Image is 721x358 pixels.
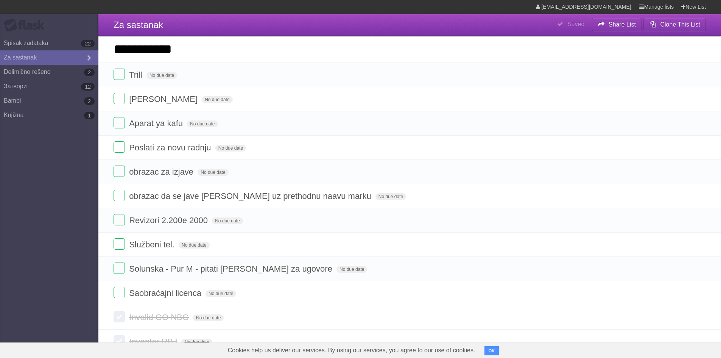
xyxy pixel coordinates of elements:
[202,96,232,103] span: No due date
[114,190,125,201] label: Done
[81,40,95,47] b: 22
[84,112,95,119] b: 1
[212,217,243,224] span: No due date
[129,119,185,128] span: Aparat ya kafu
[129,288,203,298] span: Saobraćajni licenca
[114,69,125,80] label: Done
[114,287,125,298] label: Done
[567,21,584,27] b: Saved
[84,97,95,105] b: 2
[660,21,700,28] b: Clone This List
[592,18,642,31] button: Share List
[129,313,191,322] span: Invalid GO NBG
[81,83,95,91] b: 12
[114,117,125,128] label: Done
[215,145,246,152] span: No due date
[114,238,125,250] label: Done
[129,167,195,177] span: obrazac za izjave
[114,335,125,347] label: Done
[114,93,125,104] label: Done
[220,343,483,358] span: Cookies help us deliver our services. By using our services, you agree to our use of cookies.
[643,18,706,31] button: Clone This List
[336,266,367,273] span: No due date
[129,143,213,152] span: Poslati za novu radnju
[114,214,125,225] label: Done
[129,264,334,274] span: Solunska - Pur M - pitati [PERSON_NAME] za ugovore
[114,166,125,177] label: Done
[114,141,125,153] label: Done
[179,242,209,249] span: No due date
[609,21,636,28] b: Share List
[129,240,176,249] span: Službeni tel.
[193,314,224,321] span: No due date
[375,193,406,200] span: No due date
[114,311,125,322] label: Done
[129,337,179,346] span: Inventar RBJ
[129,70,144,80] span: Trill
[129,94,199,104] span: [PERSON_NAME]
[187,120,218,127] span: No due date
[114,263,125,274] label: Done
[181,339,212,345] span: No due date
[198,169,228,176] span: No due date
[114,20,163,30] span: Za sastanak
[129,191,373,201] span: obrazac da se jave [PERSON_NAME] uz prethodnu naavu marku
[206,290,236,297] span: No due date
[484,346,499,355] button: OK
[4,19,49,32] div: Flask
[84,69,95,76] b: 2
[129,216,210,225] span: Revizori 2.200e 2000
[146,72,177,79] span: No due date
